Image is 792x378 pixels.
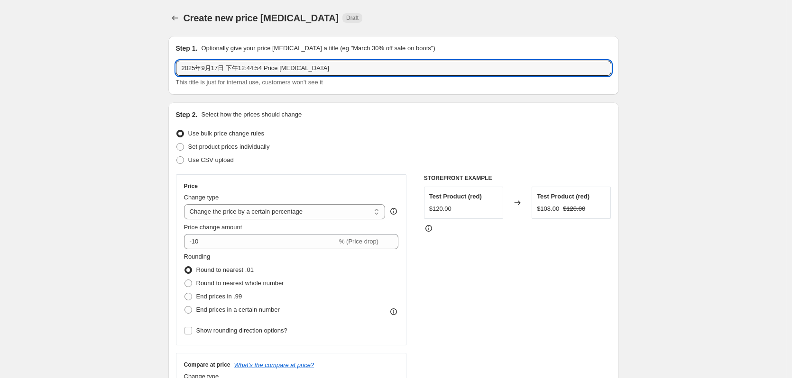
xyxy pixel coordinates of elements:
[196,327,287,334] span: Show rounding direction options?
[188,130,264,137] span: Use bulk price change rules
[563,204,585,214] strike: $120.00
[234,361,314,369] button: What's the compare at price?
[346,14,359,22] span: Draft
[429,193,482,200] span: Test Product (red)
[184,234,337,249] input: -15
[184,194,219,201] span: Change type
[184,253,211,260] span: Rounding
[424,174,611,182] h6: STOREFRONT EXAMPLE
[184,224,242,231] span: Price change amount
[184,13,339,23] span: Create new price [MEDICAL_DATA]
[389,207,398,216] div: help
[176,79,323,86] span: This title is just for internal use, customers won't see it
[201,110,302,119] p: Select how the prices should change
[196,266,254,273] span: Round to nearest .01
[201,44,435,53] p: Optionally give your price [MEDICAL_DATA] a title (eg "March 30% off sale on boots")
[176,61,611,76] input: 30% off holiday sale
[168,11,182,25] button: Price change jobs
[176,110,198,119] h2: Step 2.
[196,293,242,300] span: End prices in .99
[196,279,284,287] span: Round to nearest whole number
[429,204,451,214] div: $120.00
[188,143,270,150] span: Set product prices individually
[537,193,589,200] span: Test Product (red)
[184,361,230,369] h3: Compare at price
[339,238,378,245] span: % (Price drop)
[184,182,198,190] h3: Price
[188,156,234,163] span: Use CSV upload
[537,204,559,214] div: $108.00
[176,44,198,53] h2: Step 1.
[196,306,280,313] span: End prices in a certain number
